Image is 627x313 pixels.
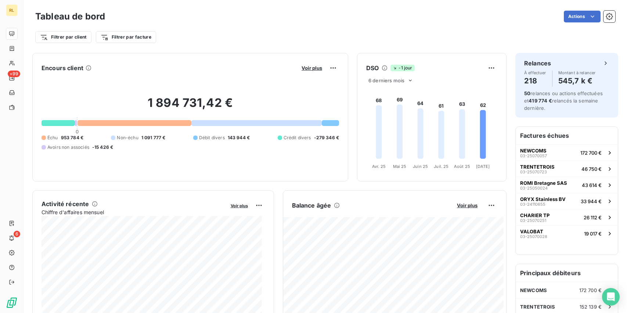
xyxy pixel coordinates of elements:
[284,134,311,141] span: Crédit divers
[366,64,379,72] h6: DSO
[6,4,18,16] div: RL
[520,186,548,190] span: 03-25050024
[602,288,620,306] div: Open Intercom Messenger
[299,65,324,71] button: Voir plus
[558,71,596,75] span: Montant à relancer
[141,134,166,141] span: 1 091 777 €
[516,177,618,193] button: ROMI Bretagne SAS03-2505002443 614 €
[529,98,552,104] span: 419 774 €
[520,202,545,206] span: 03-24110655
[520,229,543,234] span: VALOBAT
[520,212,549,218] span: CHARIER TP
[584,215,602,220] span: 26 112 €
[524,90,603,111] span: relances ou actions effectuées et relancés la semaine dernière.
[47,144,89,151] span: Avoirs non associés
[516,209,618,225] button: CHARIER TP03-2507025126 112 €
[42,96,339,118] h2: 1 894 731,42 €
[520,180,567,186] span: ROMI Bretagne SAS
[228,134,250,141] span: 143 944 €
[564,11,601,22] button: Actions
[520,196,566,202] span: ORYX Stainless BV
[580,150,602,156] span: 172 700 €
[35,31,91,43] button: Filtrer par client
[580,304,602,310] span: 152 139 €
[520,234,547,239] span: 03-25070028
[199,134,225,141] span: Débit divers
[47,134,58,141] span: Échu
[520,304,555,310] span: TRENTETROIS
[524,59,551,68] h6: Relances
[42,199,89,208] h6: Activité récente
[42,208,226,216] span: Chiffre d'affaires mensuel
[582,182,602,188] span: 43 614 €
[524,71,546,75] span: À effectuer
[228,202,250,209] button: Voir plus
[581,166,602,172] span: 46 750 €
[520,148,547,154] span: NEWCOMS
[231,203,248,208] span: Voir plus
[516,127,618,144] h6: Factures échues
[520,218,546,223] span: 03-25070251
[516,264,618,282] h6: Principaux débiteurs
[292,201,331,210] h6: Balance âgée
[520,170,547,174] span: 03-25070723
[76,129,79,134] span: 0
[524,90,530,96] span: 50
[393,164,407,169] tspan: Mai 25
[516,225,618,241] button: VALOBAT03-2507002819 017 €
[516,144,618,161] button: NEWCOMS03-25070057172 700 €
[579,287,602,293] span: 172 700 €
[390,65,414,71] span: -1 jour
[117,134,138,141] span: Non-échu
[434,164,448,169] tspan: Juil. 25
[314,134,339,141] span: -279 346 €
[581,198,602,204] span: 33 944 €
[520,154,547,158] span: 03-25070057
[6,297,18,309] img: Logo LeanPay
[302,65,322,71] span: Voir plus
[96,31,156,43] button: Filtrer par facture
[455,202,480,209] button: Voir plus
[368,78,404,83] span: 6 derniers mois
[372,164,386,169] tspan: Avr. 25
[520,287,547,293] span: NEWCOMS
[558,75,596,87] h4: 545,7 k €
[8,71,20,77] span: +99
[524,75,546,87] h4: 218
[520,164,555,170] span: TRENTETROIS
[457,202,478,208] span: Voir plus
[584,231,602,237] span: 19 017 €
[42,64,83,72] h6: Encours client
[516,193,618,209] button: ORYX Stainless BV03-2411065533 944 €
[35,10,105,23] h3: Tableau de bord
[454,164,470,169] tspan: Août 25
[516,161,618,177] button: TRENTETROIS03-2507072346 750 €
[476,164,490,169] tspan: [DATE]
[14,231,20,237] span: 6
[413,164,428,169] tspan: Juin 25
[61,134,83,141] span: 953 784 €
[92,144,113,151] span: -15 426 €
